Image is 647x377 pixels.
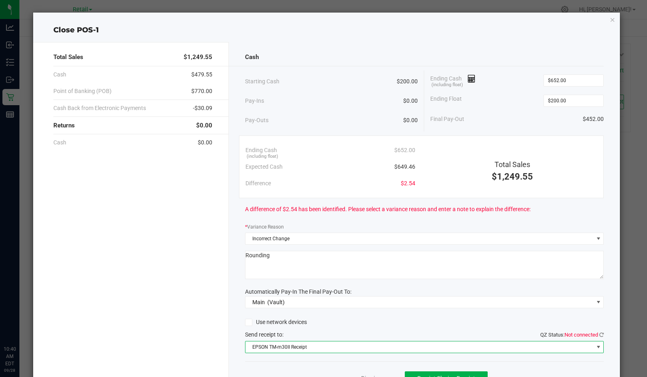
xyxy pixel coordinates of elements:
[193,104,212,112] span: -$30.09
[191,70,212,79] span: $479.55
[245,146,277,155] span: Ending Cash
[53,117,212,134] div: Returns
[403,97,418,105] span: $0.00
[245,341,594,353] span: EPSON TM-m30II Receipt
[53,70,66,79] span: Cash
[53,104,146,112] span: Cash Back from Electronic Payments
[245,288,351,295] span: Automatically Pay-In The Final Pay-Out To:
[267,299,285,305] span: (Vault)
[245,318,307,326] label: Use network devices
[583,115,604,123] span: $452.00
[247,153,278,160] span: (including float)
[53,138,66,147] span: Cash
[245,233,594,244] span: Incorrect Change
[403,116,418,125] span: $0.00
[196,121,212,130] span: $0.00
[8,312,32,337] iframe: Resource center
[252,299,265,305] span: Main
[245,77,279,86] span: Starting Cash
[184,53,212,62] span: $1,249.55
[198,138,212,147] span: $0.00
[245,116,269,125] span: Pay-Outs
[245,97,264,105] span: Pay-Ins
[430,74,476,87] span: Ending Cash
[565,332,598,338] span: Not connected
[540,332,604,338] span: QZ Status:
[495,160,530,169] span: Total Sales
[401,179,415,188] span: $2.54
[430,115,464,123] span: Final Pay-Out
[191,87,212,95] span: $770.00
[431,82,463,89] span: (including float)
[245,53,259,62] span: Cash
[245,223,284,231] label: Variance Reason
[245,179,271,188] span: Difference
[53,87,112,95] span: Point of Banking (POB)
[53,53,83,62] span: Total Sales
[394,146,415,155] span: $652.00
[245,205,531,214] span: A difference of $2.54 has been identified. Please select a variance reason and enter a note to ex...
[394,163,415,171] span: $649.46
[245,163,283,171] span: Expected Cash
[430,95,462,107] span: Ending Float
[245,331,283,338] span: Send receipt to:
[492,172,533,182] span: $1,249.55
[397,77,418,86] span: $200.00
[33,25,620,36] div: Close POS-1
